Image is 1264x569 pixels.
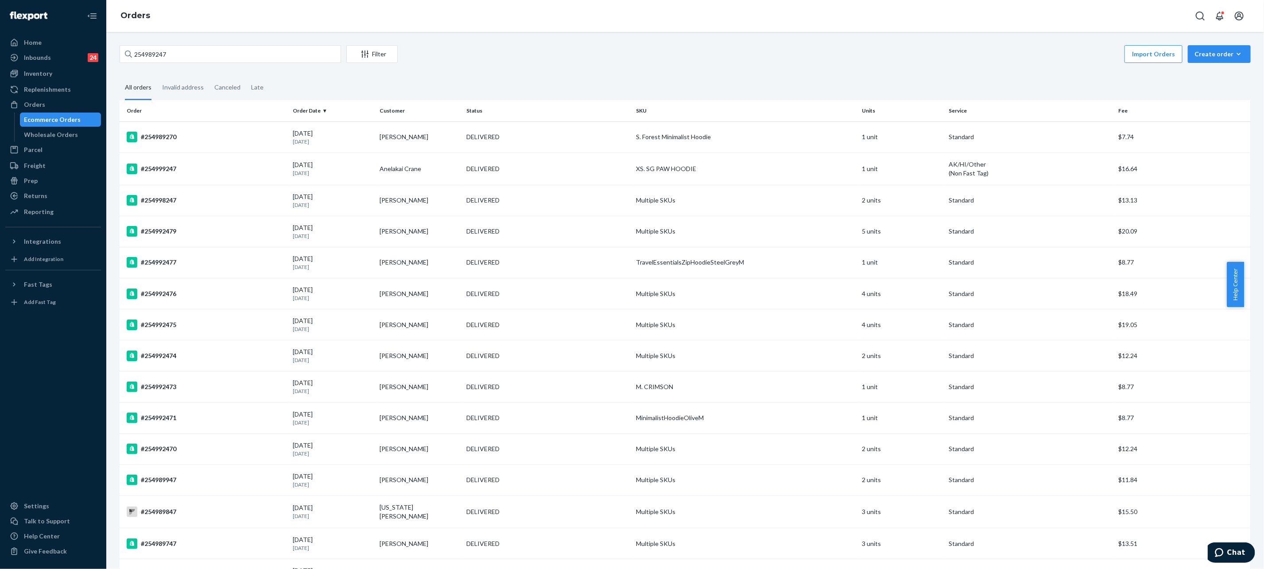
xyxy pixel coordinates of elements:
[466,539,500,548] div: DELIVERED
[293,316,372,333] div: [DATE]
[127,507,286,517] div: #254989847
[636,164,855,173] div: XS. SG PAW HOODIE
[376,247,463,278] td: [PERSON_NAME]
[949,133,1111,141] p: Standard
[5,66,101,81] a: Inventory
[463,100,632,121] th: Status
[293,232,372,240] p: [DATE]
[346,45,398,63] button: Filter
[293,294,372,302] p: [DATE]
[24,100,45,109] div: Orders
[127,288,286,299] div: #254992476
[127,164,286,174] div: #254999247
[1230,7,1248,25] button: Open account menu
[376,496,463,528] td: [US_STATE] [PERSON_NAME]
[859,496,946,528] td: 3 units
[1115,528,1251,559] td: $13.51
[1115,185,1251,216] td: $13.13
[293,201,372,209] p: [DATE]
[5,295,101,309] a: Add Fast Tag
[1211,7,1229,25] button: Open notifications
[859,433,946,464] td: 2 units
[293,544,372,552] p: [DATE]
[1115,100,1251,121] th: Fee
[125,76,151,100] div: All orders
[949,351,1111,360] p: Standard
[5,205,101,219] a: Reporting
[632,496,859,528] td: Multiple SKUs
[293,192,372,209] div: [DATE]
[1194,50,1244,58] div: Create order
[24,130,78,139] div: Wholesale Orders
[251,76,264,99] div: Late
[24,547,67,556] div: Give Feedback
[1115,152,1251,185] td: $16.64
[632,100,859,121] th: SKU
[859,278,946,309] td: 4 units
[24,115,81,124] div: Ecommerce Orders
[24,145,43,154] div: Parcel
[859,309,946,340] td: 4 units
[293,285,372,302] div: [DATE]
[466,444,500,453] div: DELIVERED
[949,539,1111,548] p: Standard
[24,502,49,511] div: Settings
[1115,340,1251,371] td: $12.24
[120,11,150,20] a: Orders
[466,475,500,484] div: DELIVERED
[24,237,61,246] div: Integrations
[293,481,372,488] p: [DATE]
[120,45,341,63] input: Search orders
[293,129,372,145] div: [DATE]
[376,340,463,371] td: [PERSON_NAME]
[376,216,463,247] td: [PERSON_NAME]
[859,216,946,247] td: 5 units
[293,512,372,520] p: [DATE]
[24,207,54,216] div: Reporting
[466,413,500,422] div: DELIVERED
[376,121,463,152] td: [PERSON_NAME]
[127,257,286,268] div: #254992477
[1115,309,1251,340] td: $19.05
[949,475,1111,484] p: Standard
[5,143,101,157] a: Parcel
[24,176,38,185] div: Prep
[632,216,859,247] td: Multiple SKUs
[293,325,372,333] p: [DATE]
[24,298,56,306] div: Add Fast Tag
[293,378,372,395] div: [DATE]
[949,382,1111,391] p: Standard
[127,382,286,392] div: #254992473
[293,450,372,457] p: [DATE]
[5,234,101,249] button: Integrations
[127,351,286,361] div: #254992474
[293,169,372,177] p: [DATE]
[859,185,946,216] td: 2 units
[1115,278,1251,309] td: $18.49
[5,51,101,65] a: Inbounds24
[376,371,463,402] td: [PERSON_NAME]
[466,227,500,236] div: DELIVERED
[376,152,463,185] td: Anelakai Crane
[859,371,946,402] td: 1 unit
[376,309,463,340] td: [PERSON_NAME]
[859,340,946,371] td: 2 units
[127,320,286,330] div: #254992475
[376,528,463,559] td: [PERSON_NAME]
[1115,402,1251,433] td: $8.77
[5,97,101,112] a: Orders
[1115,216,1251,247] td: $20.09
[127,475,286,485] div: #254989947
[20,113,101,127] a: Ecommerce Orders
[632,433,859,464] td: Multiple SKUs
[859,402,946,433] td: 1 unit
[376,402,463,433] td: [PERSON_NAME]
[376,278,463,309] td: [PERSON_NAME]
[1115,496,1251,528] td: $15.50
[24,532,60,541] div: Help Center
[636,258,855,267] div: TravelEssentialsZipHoodieSteelGreyM
[293,419,372,426] p: [DATE]
[5,159,101,173] a: Freight
[5,499,101,513] a: Settings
